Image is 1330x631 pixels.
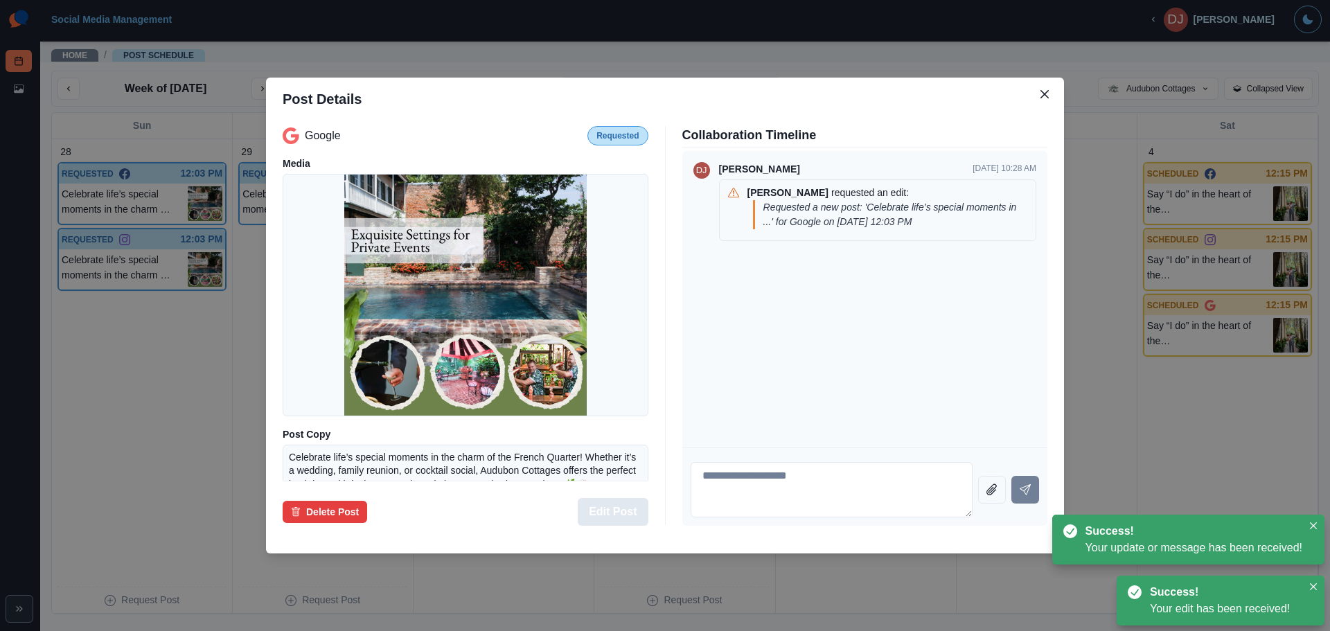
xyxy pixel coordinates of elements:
[1305,517,1322,534] button: Close
[682,126,1048,145] p: Collaboration Timeline
[719,162,800,177] p: [PERSON_NAME]
[1034,83,1056,105] button: Close
[344,174,587,416] img: iew9c7p9sx5s7s5hmnav
[283,427,648,442] p: Post Copy
[1011,476,1039,504] button: Send message
[978,476,1006,504] button: Attach file
[289,451,642,611] p: Celebrate life’s special moments in the charm of the French Quarter! Whether it’s a wedding, fami...
[1085,523,1297,540] div: Success!
[747,186,828,200] p: [PERSON_NAME]
[283,501,367,523] button: Delete Post
[831,186,909,200] p: requested an edit:
[1085,540,1302,556] div: Your update or message has been received!
[973,162,1036,177] p: [DATE] 10:28 AM
[763,200,1025,229] p: Requested a new post: 'Celebrate life’s special moments in ...' for Google on [DATE] 12:03 PM
[283,157,648,171] p: Media
[305,127,341,144] p: Google
[1305,578,1322,595] button: Close
[1150,601,1302,617] div: Your edit has been received!
[578,498,648,526] button: Edit Post
[596,130,639,142] p: Requested
[696,159,707,181] div: Dana Jacob
[266,78,1064,121] header: Post Details
[1150,584,1297,601] div: Success!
